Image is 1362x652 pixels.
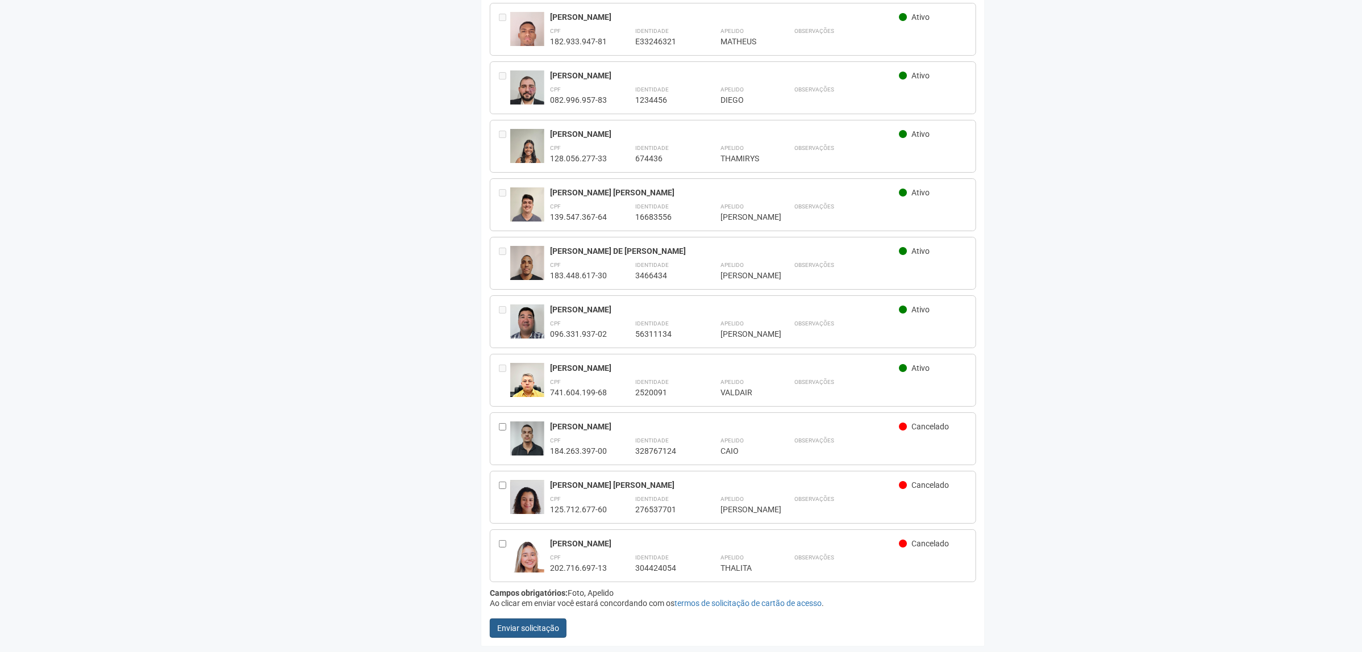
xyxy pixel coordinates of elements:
div: 674436 [635,153,692,164]
div: Foto, Apelido [490,588,977,598]
img: user.jpg [510,246,544,291]
span: Ativo [911,129,930,139]
img: user.jpg [510,187,544,233]
strong: Apelido [720,86,744,93]
div: 56311134 [635,329,692,339]
strong: Identidade [635,262,669,268]
strong: Observações [794,203,834,210]
div: [PERSON_NAME] [550,70,899,81]
strong: Apelido [720,145,744,151]
strong: Observações [794,145,834,151]
img: user.jpg [510,129,544,168]
div: 128.056.277-33 [550,153,607,164]
img: user.jpg [510,363,544,408]
div: 304424054 [635,563,692,573]
div: 096.331.937-02 [550,329,607,339]
div: VALDAIR [720,387,766,398]
div: [PERSON_NAME] [550,421,899,432]
div: 184.263.397-00 [550,446,607,456]
div: CAIO [720,446,766,456]
a: termos de solicitação de cartão de acesso [674,599,822,608]
span: Cancelado [911,422,949,431]
div: Entre em contato com a Aministração para solicitar o cancelamento ou 2a via [499,70,510,105]
strong: CPF [550,203,561,210]
strong: Observações [794,28,834,34]
strong: CPF [550,262,561,268]
strong: Identidade [635,437,669,444]
strong: Observações [794,262,834,268]
div: 3466434 [635,270,692,281]
div: [PERSON_NAME] DE [PERSON_NAME] [550,246,899,256]
div: [PERSON_NAME] [720,270,766,281]
div: Entre em contato com a Aministração para solicitar o cancelamento ou 2a via [499,129,510,164]
strong: Identidade [635,379,669,385]
strong: Identidade [635,554,669,561]
strong: CPF [550,86,561,93]
div: 183.448.617-30 [550,270,607,281]
strong: Observações [794,496,834,502]
div: [PERSON_NAME] [550,363,899,373]
strong: Apelido [720,496,744,502]
div: Entre em contato com a Aministração para solicitar o cancelamento ou 2a via [499,304,510,339]
span: Ativo [911,71,930,80]
span: Ativo [911,188,930,197]
span: Ativo [911,246,930,256]
div: [PERSON_NAME] [PERSON_NAME] [550,480,899,490]
div: 125.712.677-60 [550,504,607,515]
strong: CPF [550,496,561,502]
strong: Apelido [720,379,744,385]
img: user.jpg [510,304,544,350]
strong: CPF [550,145,561,151]
div: Entre em contato com a Aministração para solicitar o cancelamento ou 2a via [499,246,510,281]
strong: Observações [794,437,834,444]
strong: Apelido [720,28,744,34]
strong: Campos obrigatórios: [490,588,568,597]
strong: Identidade [635,145,669,151]
strong: Apelido [720,203,744,210]
div: Entre em contato com a Aministração para solicitar o cancelamento ou 2a via [499,12,510,47]
div: 139.547.367-64 [550,212,607,222]
div: E33246321 [635,36,692,47]
strong: Identidade [635,320,669,327]
span: Cancelado [911,539,949,548]
div: 082.996.957-83 [550,95,607,105]
img: user.jpg [510,70,544,131]
div: 276537701 [635,504,692,515]
strong: Observações [794,379,834,385]
div: Entre em contato com a Aministração para solicitar o cancelamento ou 2a via [499,363,510,398]
div: [PERSON_NAME] [550,12,899,22]
strong: CPF [550,437,561,444]
strong: Identidade [635,86,669,93]
strong: Apelido [720,437,744,444]
img: user.jpg [510,538,544,587]
strong: Apelido [720,262,744,268]
div: 202.716.697-13 [550,563,607,573]
strong: CPF [550,379,561,385]
div: Ao clicar em enviar você estará concordando com os . [490,598,977,608]
button: Enviar solicitação [490,618,567,638]
div: 741.604.199-68 [550,387,607,398]
div: [PERSON_NAME] [720,212,766,222]
span: Ativo [911,305,930,314]
div: [PERSON_NAME] [720,504,766,515]
div: [PERSON_NAME] [550,129,899,139]
strong: Identidade [635,203,669,210]
strong: Observações [794,320,834,327]
span: Ativo [911,12,930,22]
div: [PERSON_NAME] [720,329,766,339]
strong: Observações [794,554,834,561]
div: [PERSON_NAME] [PERSON_NAME] [550,187,899,198]
strong: Identidade [635,28,669,34]
div: [PERSON_NAME] [550,538,899,549]
img: user.jpg [510,421,544,467]
div: 2520091 [635,387,692,398]
div: Entre em contato com a Aministração para solicitar o cancelamento ou 2a via [499,187,510,222]
div: MATHEUS [720,36,766,47]
div: [PERSON_NAME] [550,304,899,315]
span: Cancelado [911,480,949,490]
div: 1234456 [635,95,692,105]
strong: Identidade [635,496,669,502]
strong: Observações [794,86,834,93]
img: user.jpg [510,12,544,57]
strong: CPF [550,28,561,34]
